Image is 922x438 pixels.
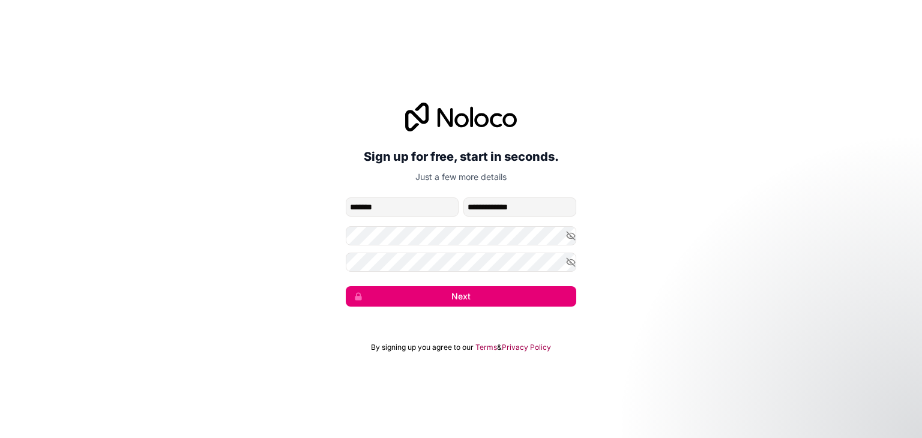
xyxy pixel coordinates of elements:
[346,146,576,167] h2: Sign up for free, start in seconds.
[346,171,576,183] p: Just a few more details
[682,348,922,432] iframe: Intercom notifications message
[346,226,576,245] input: Password
[346,286,576,307] button: Next
[346,253,576,272] input: Confirm password
[371,343,474,352] span: By signing up you agree to our
[346,197,459,217] input: given-name
[497,343,502,352] span: &
[463,197,576,217] input: family-name
[475,343,497,352] a: Terms
[502,343,551,352] a: Privacy Policy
